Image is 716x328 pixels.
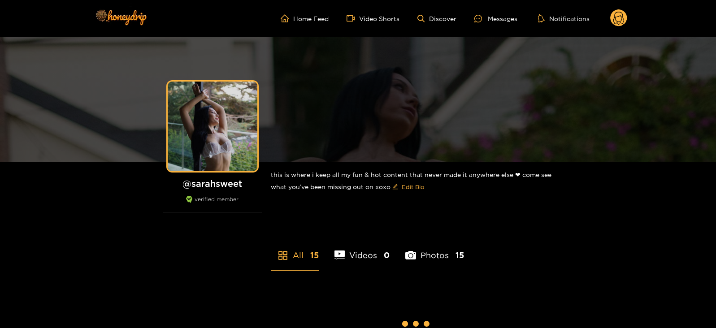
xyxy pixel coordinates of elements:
h1: @ sarahsweet [163,178,262,189]
span: edit [392,184,398,190]
span: video-camera [347,14,359,22]
li: Videos [334,229,390,270]
a: Home Feed [281,14,329,22]
button: editEdit Bio [391,180,426,194]
li: Photos [405,229,464,270]
span: Edit Bio [402,182,424,191]
span: appstore [278,250,288,261]
li: All [271,229,319,270]
span: home [281,14,293,22]
div: verified member [163,196,262,212]
span: 15 [310,250,319,261]
div: this is where i keep all my fun & hot content that never made it anywhere else ❤︎︎ come see what ... [271,162,562,201]
span: 15 [456,250,464,261]
button: Notifications [535,14,592,23]
span: 0 [384,250,390,261]
a: Discover [417,15,456,22]
div: Messages [474,13,517,24]
a: Video Shorts [347,14,399,22]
